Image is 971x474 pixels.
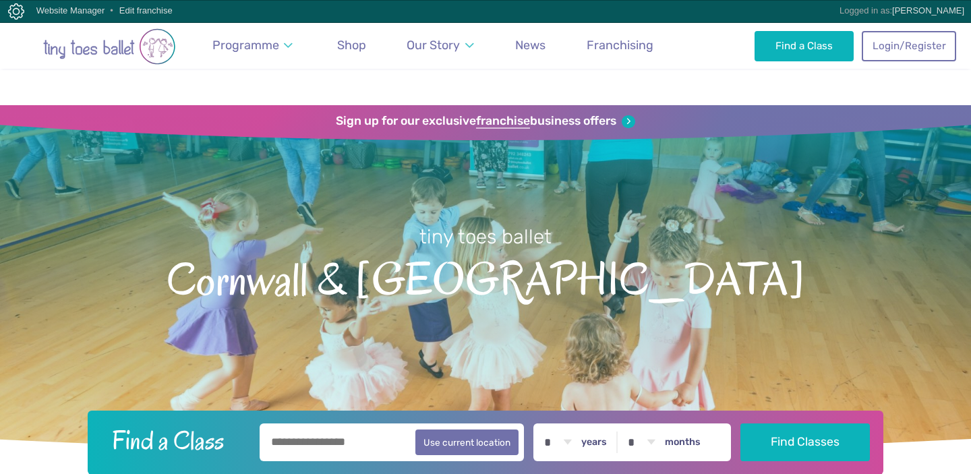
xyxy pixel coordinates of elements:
span: Cornwall & [GEOGRAPHIC_DATA] [24,250,947,305]
a: Find a Class [755,31,854,61]
span: Shop [337,38,366,52]
label: years [581,436,607,448]
button: Use current location [415,429,519,455]
a: Shop [331,30,372,61]
span: News [515,38,546,52]
a: Go to home page [15,22,204,69]
h2: Find a Class [101,423,251,457]
span: Franchising [587,38,653,52]
strong: franchise [476,114,530,129]
small: tiny toes ballet [419,225,552,248]
a: Login/Register [862,31,956,61]
span: Programme [212,38,279,52]
span: Our Story [407,38,460,52]
a: Our Story [401,30,480,61]
label: months [665,436,701,448]
a: Sign up for our exclusivefranchisebusiness offers [336,114,635,129]
button: Find Classes [740,423,871,461]
a: News [509,30,552,61]
img: tiny toes ballet [15,28,204,65]
a: Programme [206,30,299,61]
a: Franchising [581,30,659,61]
